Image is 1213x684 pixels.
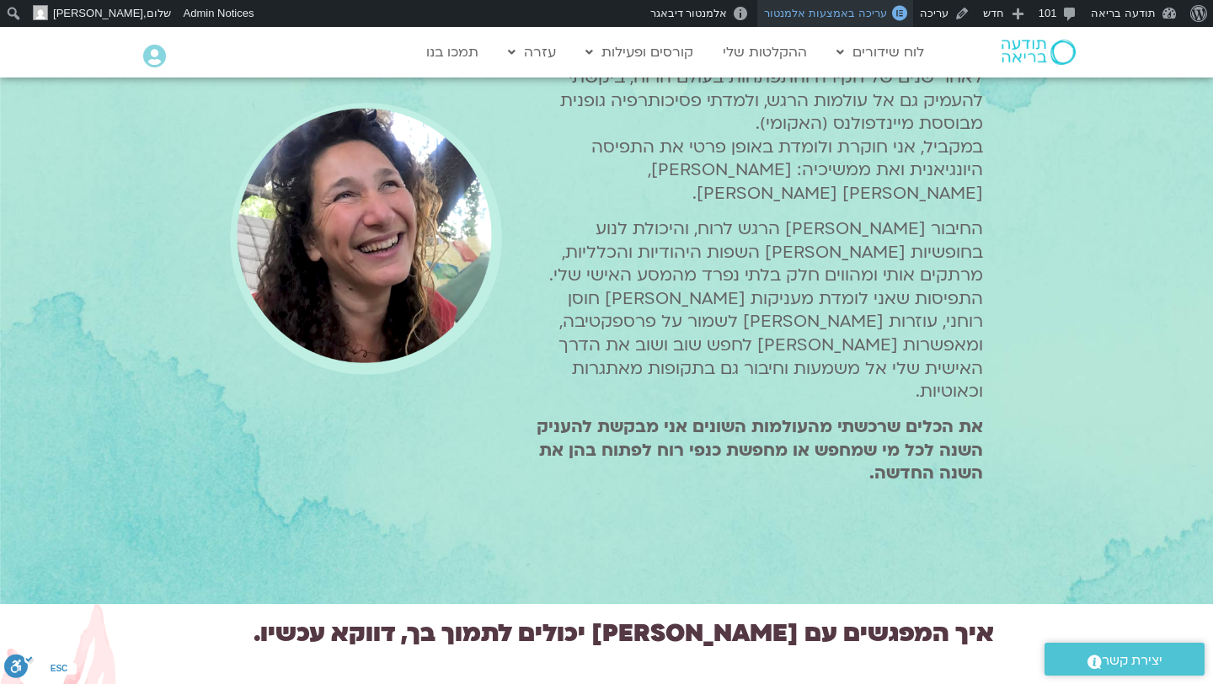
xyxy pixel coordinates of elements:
span: לאחר שנים של חקירה והתפתחות בעולם הרוח, ביקשתי להעמיק גם אל עולמות הרגש, ולמדתי פסיכותרפיה גופנית... [560,66,983,135]
a: לוח שידורים [828,36,932,68]
a: תמכו בנו [418,36,487,68]
span: החיבור [PERSON_NAME] הרגש לרוח, והיכולת לנוע בחופשיות [PERSON_NAME] השפות היהודיות והכלליות, מרתק... [549,217,983,286]
span: יצירת קשר [1102,649,1162,672]
span: התפיסות שאני לומדת מעניקות [PERSON_NAME] חוסן רוחני, עוזרות [PERSON_NAME] לשמור על פרספקטיבה, ומא... [558,287,983,403]
a: עזרה [500,36,564,68]
span: במקביל, אני חוקרת ולומדת באופן פרטי את התפיסה היונגיאנית ואת ממשיכיה: [PERSON_NAME], [PERSON_NAME... [591,136,983,205]
span: עריכה באמצעות אלמנטור [764,7,886,19]
b: את הכלים שרכשתי מהעולמות השונים אני מבקשת להעניק השנה לכל מי שמחפש או מחפשת כנפי רוח לפתוח בהן את... [537,415,983,484]
a: קורסים ופעילות [577,36,702,68]
img: תודעה בריאה [1002,40,1076,65]
a: יצירת קשר [1045,643,1205,676]
h2: איך המפגשים עם [PERSON_NAME] יכולים לתמוך בך, דווקא עכשיו. [219,610,994,657]
a: ההקלטות שלי [714,36,815,68]
span: [PERSON_NAME] [53,7,143,19]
